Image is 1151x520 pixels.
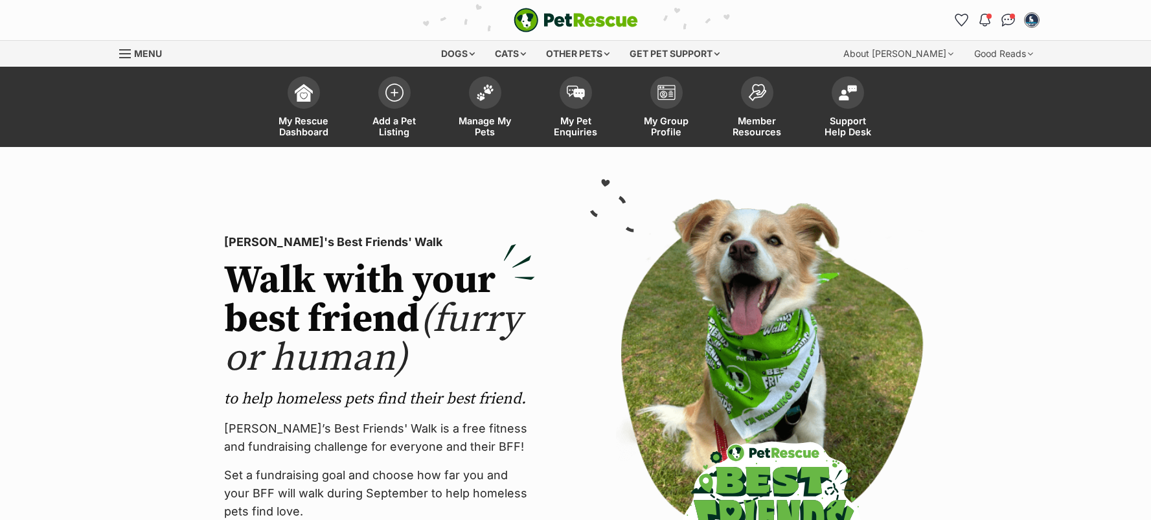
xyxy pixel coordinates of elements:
[998,10,1019,30] a: Conversations
[637,115,696,137] span: My Group Profile
[839,85,857,100] img: help-desk-icon-fdf02630f3aa405de69fd3d07c3f3aa587a6932b1a1747fa1d2bba05be0121f9.svg
[295,84,313,102] img: dashboard-icon-eb2f2d2d3e046f16d808141f083e7271f6b2e854fb5c12c21221c1fb7104beca.svg
[975,10,996,30] button: Notifications
[119,41,171,64] a: Menu
[819,115,877,137] span: Support Help Desk
[385,84,404,102] img: add-pet-listing-icon-0afa8454b4691262ce3f59096e99ab1cd57d4a30225e0717b998d2c9b9846f56.svg
[275,115,333,137] span: My Rescue Dashboard
[440,70,530,147] a: Manage My Pets
[514,8,638,32] img: logo-e224e6f780fb5917bec1dbf3a21bbac754714ae5b6737aabdf751b685950b380.svg
[952,10,1042,30] ul: Account quick links
[530,70,621,147] a: My Pet Enquiries
[952,10,972,30] a: Favourites
[1025,14,1038,27] img: Nora Jones profile pic
[224,389,535,409] p: to help homeless pets find their best friend.
[567,85,585,100] img: pet-enquiries-icon-7e3ad2cf08bfb03b45e93fb7055b45f3efa6380592205ae92323e6603595dc1f.svg
[456,115,514,137] span: Manage My Pets
[979,14,990,27] img: notifications-46538b983faf8c2785f20acdc204bb7945ddae34d4c08c2a6579f10ce5e182be.svg
[134,48,162,59] span: Menu
[547,115,605,137] span: My Pet Enquiries
[476,84,494,101] img: manage-my-pets-icon-02211641906a0b7f246fdf0571729dbe1e7629f14944591b6c1af311fb30b64b.svg
[349,70,440,147] a: Add a Pet Listing
[965,41,1042,67] div: Good Reads
[432,41,484,67] div: Dogs
[728,115,786,137] span: Member Resources
[748,84,766,101] img: member-resources-icon-8e73f808a243e03378d46382f2149f9095a855e16c252ad45f914b54edf8863c.svg
[537,41,619,67] div: Other pets
[712,70,803,147] a: Member Resources
[657,85,676,100] img: group-profile-icon-3fa3cf56718a62981997c0bc7e787c4b2cf8bcc04b72c1350f741eb67cf2f40e.svg
[834,41,963,67] div: About [PERSON_NAME]
[224,262,535,378] h2: Walk with your best friend
[365,115,424,137] span: Add a Pet Listing
[621,41,729,67] div: Get pet support
[224,420,535,456] p: [PERSON_NAME]’s Best Friends' Walk is a free fitness and fundraising challenge for everyone and t...
[224,295,521,383] span: (furry or human)
[224,233,535,251] p: [PERSON_NAME]'s Best Friends' Walk
[514,8,638,32] a: PetRescue
[1021,10,1042,30] button: My account
[486,41,535,67] div: Cats
[1001,14,1015,27] img: chat-41dd97257d64d25036548639549fe6c8038ab92f7586957e7f3b1b290dea8141.svg
[258,70,349,147] a: My Rescue Dashboard
[803,70,893,147] a: Support Help Desk
[621,70,712,147] a: My Group Profile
